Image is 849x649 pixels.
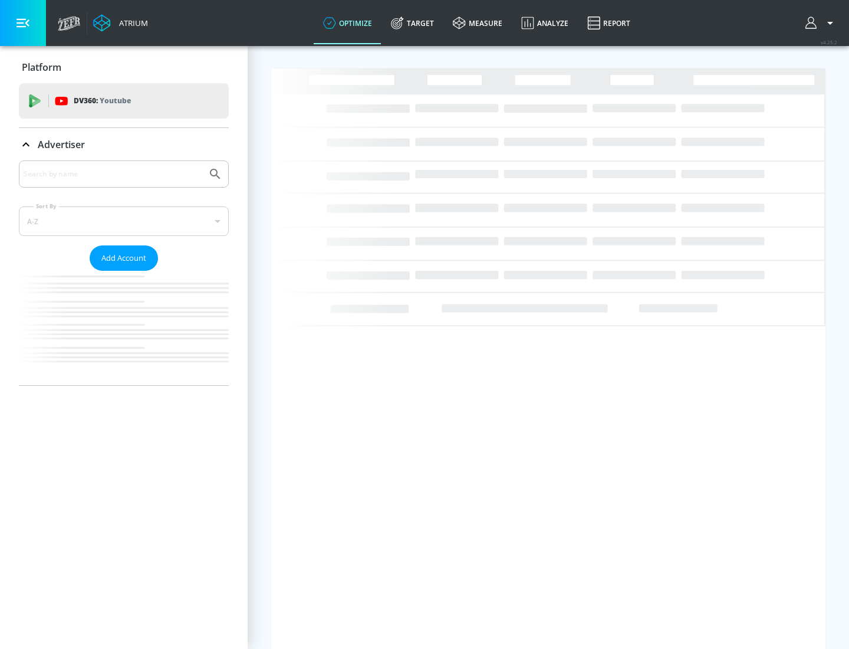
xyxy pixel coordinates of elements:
p: DV360: [74,94,131,107]
a: measure [443,2,512,44]
button: Add Account [90,245,158,271]
div: Platform [19,51,229,84]
div: DV360: Youtube [19,83,229,119]
div: Advertiser [19,160,229,385]
span: Add Account [101,251,146,265]
input: Search by name [24,166,202,182]
div: Atrium [114,18,148,28]
p: Advertiser [38,138,85,151]
label: Sort By [34,202,59,210]
p: Youtube [100,94,131,107]
a: Analyze [512,2,578,44]
p: Platform [22,61,61,74]
nav: list of Advertiser [19,271,229,385]
a: Atrium [93,14,148,32]
a: Report [578,2,640,44]
span: v 4.25.2 [821,39,837,45]
a: Target [381,2,443,44]
div: Advertiser [19,128,229,161]
div: A-Z [19,206,229,236]
a: optimize [314,2,381,44]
